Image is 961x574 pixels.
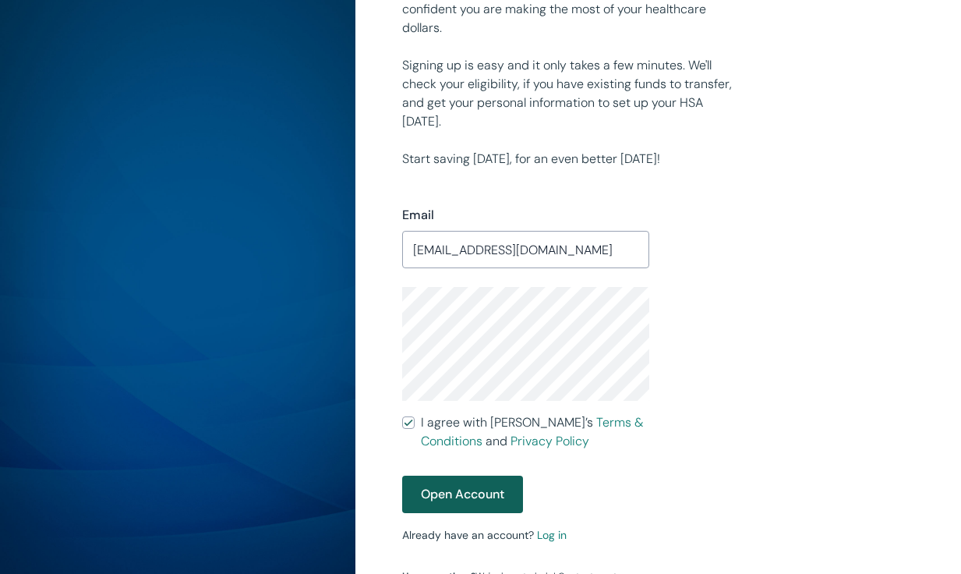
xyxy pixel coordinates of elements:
[402,56,737,131] p: Signing up is easy and it only takes a few minutes. We'll check your eligibility, if you have exi...
[402,150,737,168] p: Start saving [DATE], for an even better [DATE]!
[402,206,434,225] label: Email
[421,413,648,451] span: I agree with [PERSON_NAME]’s and
[511,433,589,449] a: Privacy Policy
[402,476,523,513] button: Open Account
[537,528,567,542] a: Log in
[402,528,567,542] small: Already have an account?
